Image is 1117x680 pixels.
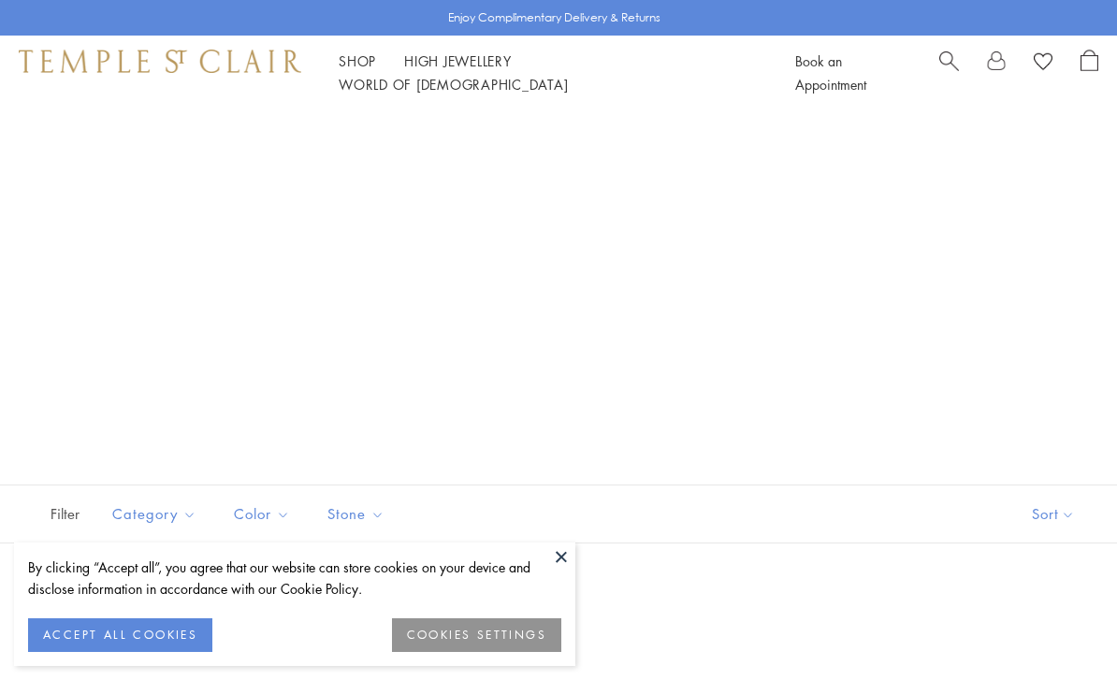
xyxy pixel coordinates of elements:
[1081,50,1098,96] a: Open Shopping Bag
[28,557,561,600] div: By clicking “Accept all”, you agree that our website can store cookies on your device and disclos...
[19,50,301,72] img: Temple St. Clair
[339,50,753,96] nav: Main navigation
[339,75,568,94] a: World of [DEMOGRAPHIC_DATA]World of [DEMOGRAPHIC_DATA]
[28,618,212,652] button: ACCEPT ALL COOKIES
[392,618,561,652] button: COOKIES SETTINGS
[220,493,304,535] button: Color
[404,51,512,70] a: High JewelleryHigh Jewellery
[1023,592,1098,661] iframe: Gorgias live chat messenger
[795,51,866,94] a: Book an Appointment
[318,502,399,526] span: Stone
[313,493,399,535] button: Stone
[939,50,959,96] a: Search
[98,493,210,535] button: Category
[990,485,1117,543] button: Show sort by
[1034,50,1052,78] a: View Wishlist
[225,502,304,526] span: Color
[448,8,660,27] p: Enjoy Complimentary Delivery & Returns
[103,502,210,526] span: Category
[339,51,376,70] a: ShopShop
